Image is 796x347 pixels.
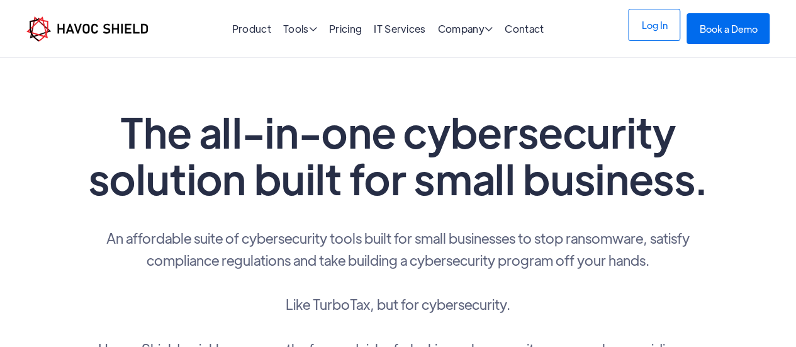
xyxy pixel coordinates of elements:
div: Tools [283,24,317,36]
a: home [26,16,148,42]
a: IT Services [374,22,426,35]
img: Havoc Shield logo [26,16,148,42]
a: Contact [505,22,544,35]
div: Tools [283,24,317,36]
a: Log In [628,9,680,41]
div: Company [438,24,493,36]
iframe: Chat Widget [733,287,796,347]
h1: The all-in-one cybersecurity solution built for small business. [84,108,713,202]
div: Company [438,24,493,36]
span:  [309,24,317,34]
a: Product [232,22,271,35]
span:  [485,24,493,34]
a: Book a Demo [687,13,770,44]
a: Pricing [329,22,362,35]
